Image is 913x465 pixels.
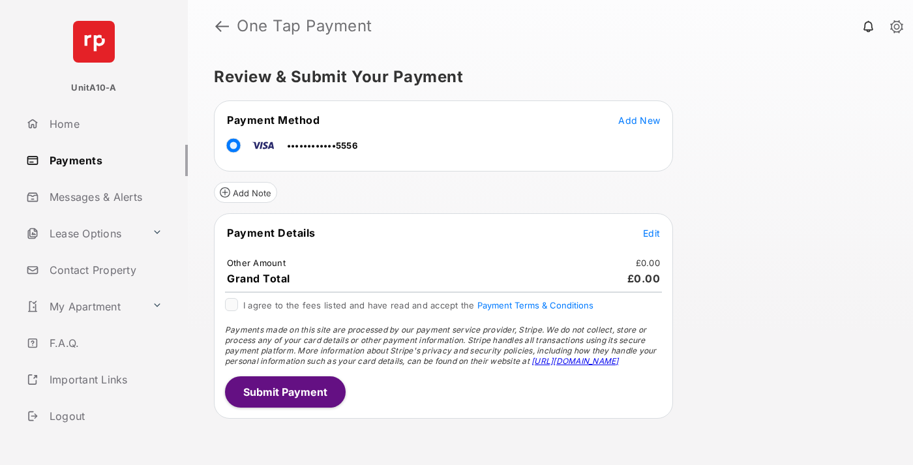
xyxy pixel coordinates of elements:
[21,108,188,140] a: Home
[227,272,290,285] span: Grand Total
[225,376,346,408] button: Submit Payment
[227,226,316,239] span: Payment Details
[226,257,286,269] td: Other Amount
[531,356,618,366] a: [URL][DOMAIN_NAME]
[643,226,660,239] button: Edit
[627,272,661,285] span: £0.00
[71,82,116,95] p: UnitA10-A
[21,218,147,249] a: Lease Options
[477,300,593,310] button: I agree to the fees listed and have read and accept the
[21,400,188,432] a: Logout
[21,254,188,286] a: Contact Property
[21,181,188,213] a: Messages & Alerts
[287,140,357,151] span: ••••••••••••5556
[227,113,320,127] span: Payment Method
[225,325,657,366] span: Payments made on this site are processed by our payment service provider, Stripe. We do not colle...
[21,291,147,322] a: My Apartment
[21,327,188,359] a: F.A.Q.
[635,257,661,269] td: £0.00
[243,300,593,310] span: I agree to the fees listed and have read and accept the
[21,364,168,395] a: Important Links
[618,113,660,127] button: Add New
[214,182,277,203] button: Add Note
[73,21,115,63] img: svg+xml;base64,PHN2ZyB4bWxucz0iaHR0cDovL3d3dy53My5vcmcvMjAwMC9zdmciIHdpZHRoPSI2NCIgaGVpZ2h0PSI2NC...
[214,69,876,85] h5: Review & Submit Your Payment
[618,115,660,126] span: Add New
[643,228,660,239] span: Edit
[237,18,372,34] strong: One Tap Payment
[21,145,188,176] a: Payments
